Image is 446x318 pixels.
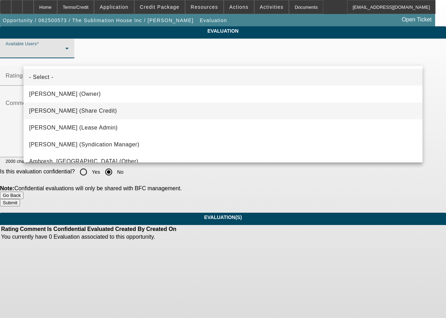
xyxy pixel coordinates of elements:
span: [PERSON_NAME] (Syndication Manager) [29,140,140,149]
span: [PERSON_NAME] (Share Credit) [29,107,117,115]
span: Ambresh, [GEOGRAPHIC_DATA] (Other) [29,157,138,166]
span: - Select - [29,73,53,81]
span: [PERSON_NAME] (Owner) [29,90,101,98]
span: [PERSON_NAME] (Lease Admin) [29,124,118,132]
